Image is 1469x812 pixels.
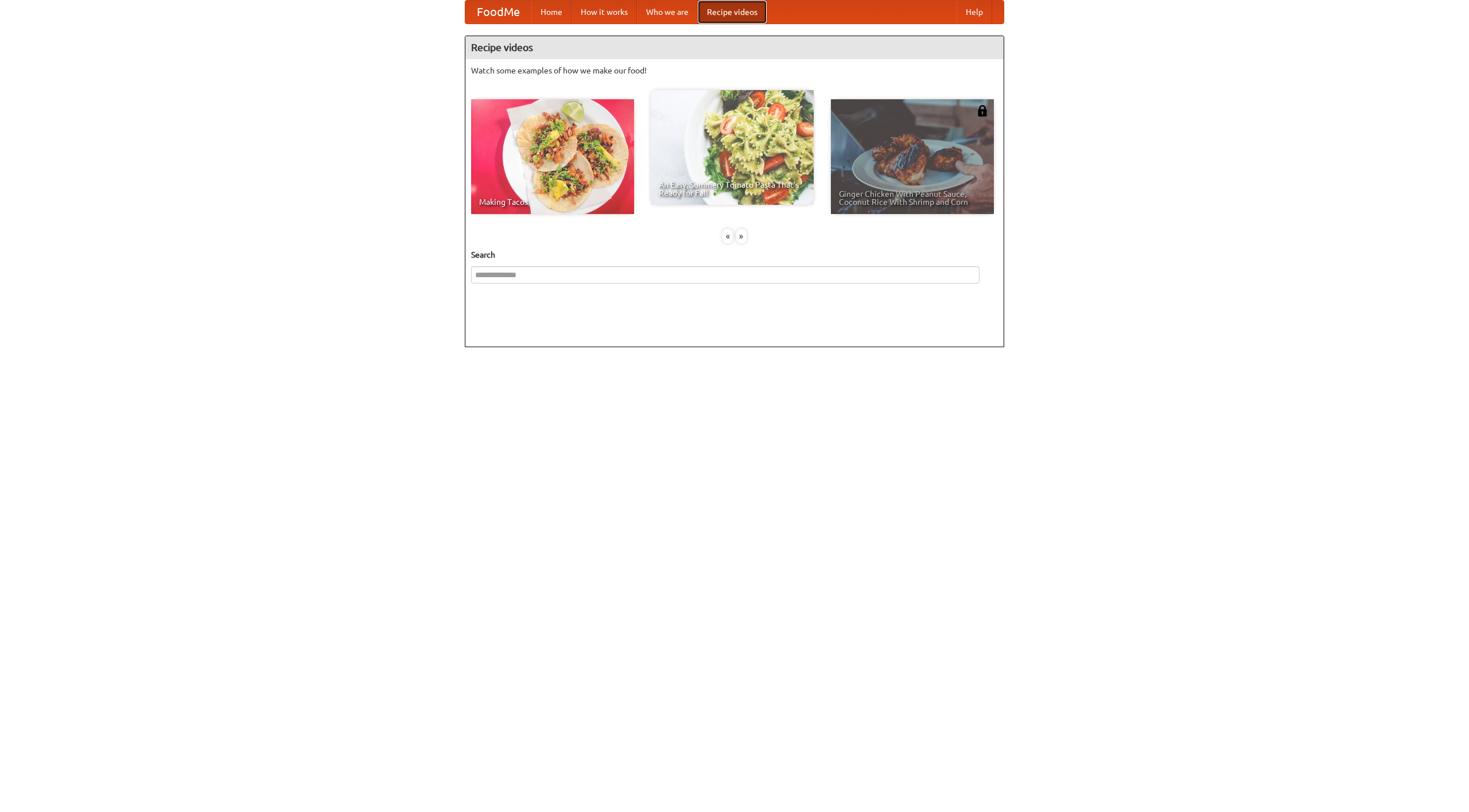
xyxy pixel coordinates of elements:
a: FoodMe [465,1,531,24]
a: Home [531,1,572,24]
span: Making Tacos [479,198,626,206]
a: Help [957,1,992,24]
a: Who we are [637,1,698,24]
a: Recipe videos [698,1,767,24]
h5: Search [471,249,998,261]
a: An Easy, Summery Tomato Pasta That's Ready for Fall [651,90,814,205]
div: » [736,229,747,243]
span: An Easy, Summery Tomato Pasta That's Ready for Fall [659,181,806,197]
p: Watch some examples of how we make our food! [471,65,998,76]
a: How it works [572,1,637,24]
a: Making Tacos [471,99,634,214]
div: « [722,229,733,243]
h4: Recipe videos [465,36,1004,59]
img: 483408.png [977,105,988,116]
